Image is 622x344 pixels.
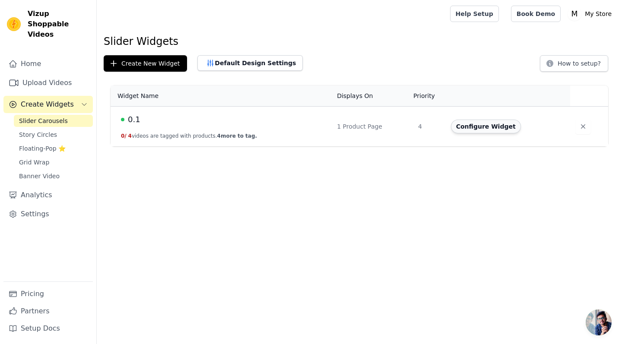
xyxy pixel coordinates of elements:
a: Settings [3,205,93,223]
a: Book Demo [511,6,561,22]
a: Floating-Pop ⭐ [14,142,93,155]
span: Slider Carousels [19,117,68,125]
a: Story Circles [14,129,93,141]
a: Partners [3,303,93,320]
a: Setup Docs [3,320,93,337]
button: M My Store [568,6,615,22]
a: Pricing [3,285,93,303]
span: Live Published [121,118,124,121]
button: Create New Widget [104,55,187,72]
th: Priority [413,85,446,107]
span: Story Circles [19,130,57,139]
span: 4 [128,133,132,139]
td: 4 [413,107,446,147]
span: 0.1 [128,114,140,126]
button: Create Widgets [3,96,93,113]
span: Banner Video [19,172,60,180]
th: Widget Name [111,85,332,107]
a: Slider Carousels [14,115,93,127]
h1: Slider Widgets [104,35,615,48]
span: Grid Wrap [19,158,49,167]
span: 4 more to tag. [217,133,257,139]
img: Vizup [7,17,21,31]
span: Vizup Shoppable Videos [28,9,89,40]
a: Grid Wrap [14,156,93,168]
a: Home [3,55,93,73]
span: 0 / [121,133,127,139]
button: 0/ 4videos are tagged with products.4more to tag. [121,133,257,139]
a: Bate-papo aberto [586,309,612,335]
p: My Store [581,6,615,22]
a: Analytics [3,186,93,204]
a: Help Setup [450,6,499,22]
text: M [571,9,578,18]
span: Create Widgets [21,99,74,110]
th: Displays On [332,85,413,107]
span: Floating-Pop ⭐ [19,144,66,153]
button: Delete widget [575,119,591,134]
div: 1 Product Page [337,122,408,131]
button: Default Design Settings [197,55,303,71]
a: Upload Videos [3,74,93,92]
a: How to setup? [540,61,608,69]
a: Banner Video [14,170,93,182]
button: Configure Widget [451,120,521,133]
button: How to setup? [540,55,608,72]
